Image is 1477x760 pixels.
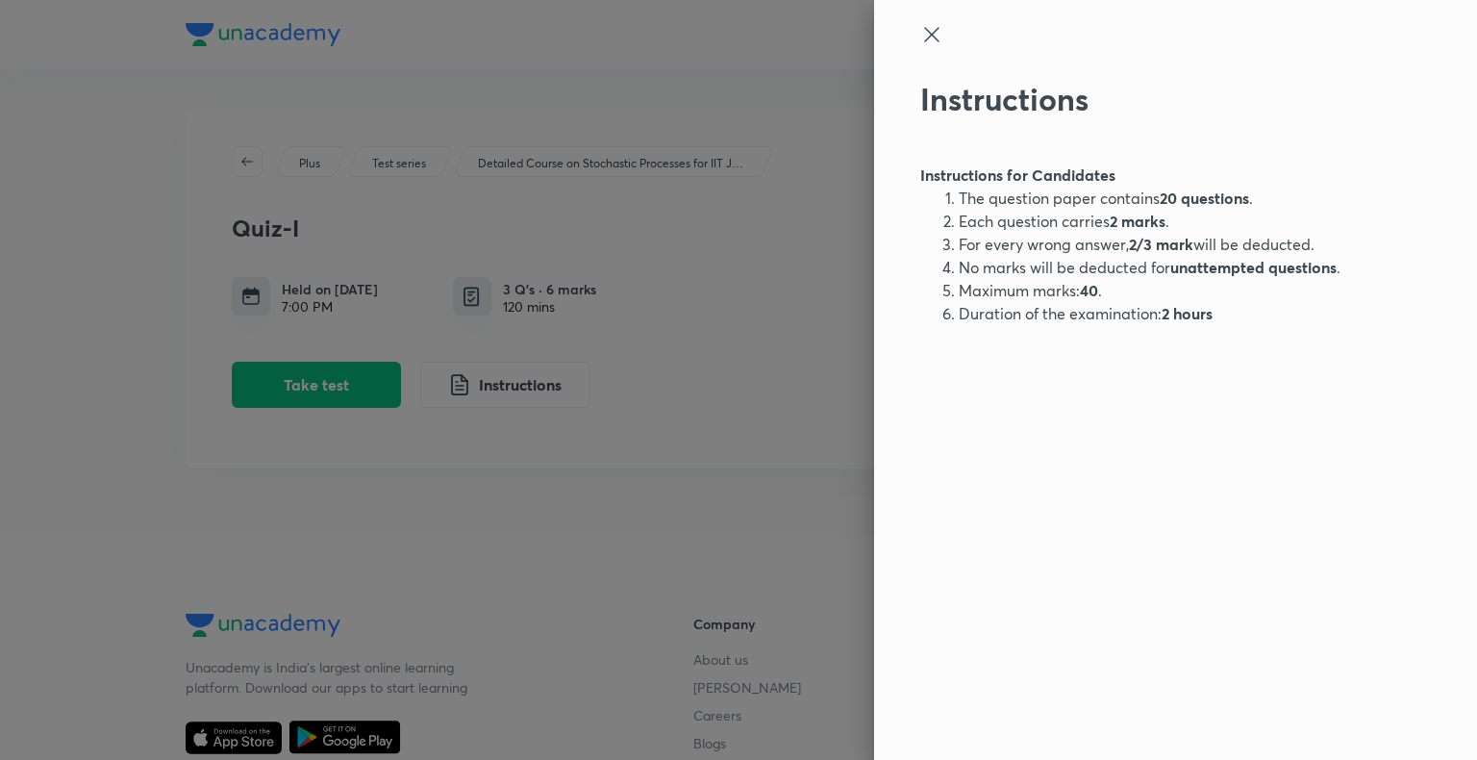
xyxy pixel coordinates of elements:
li: For every wrong answer, will be deducted. [959,233,1366,256]
strong: 40 [1080,280,1098,300]
strong: unattempted questions [1170,257,1337,277]
li: Duration of the examination: [959,302,1366,325]
strong: Instructions for Candidates [920,165,1115,185]
strong: 2/3 mark [1129,234,1193,254]
li: The question paper contains . [959,187,1366,210]
strong: 20 questions [1160,188,1249,208]
strong: 2 hours [1162,303,1213,323]
strong: 2 marks [1110,211,1165,231]
h2: Instructions [920,81,1366,117]
li: Maximum marks: . [959,279,1366,302]
li: Each question carries . [959,210,1366,233]
li: No marks will be deducted for . [959,256,1366,279]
